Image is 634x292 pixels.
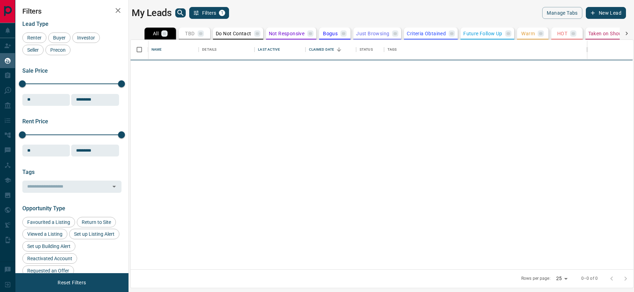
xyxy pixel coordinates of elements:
[360,40,373,59] div: Status
[22,118,48,125] span: Rent Price
[77,217,116,227] div: Return to Site
[202,40,216,59] div: Details
[185,31,194,36] p: TBD
[216,31,251,36] p: Do Not Contact
[51,35,68,41] span: Buyer
[220,10,224,15] span: 1
[199,40,255,59] div: Details
[72,32,100,43] div: Investor
[521,276,551,282] p: Rows per page:
[309,40,334,59] div: Claimed Date
[305,40,356,59] div: Claimed Date
[22,253,77,264] div: Reactivated Account
[22,217,75,227] div: Favourited a Listing
[384,40,587,59] div: Tags
[356,40,384,59] div: Status
[542,7,582,19] button: Manage Tabs
[22,7,121,15] h2: Filters
[25,219,73,225] span: Favourited a Listing
[25,268,72,273] span: Requested an Offer
[152,40,162,59] div: Name
[553,273,570,284] div: 25
[521,31,535,36] p: Warm
[356,31,389,36] p: Just Browsing
[255,40,305,59] div: Last Active
[148,40,199,59] div: Name
[109,182,119,191] button: Open
[25,47,41,53] span: Seller
[132,7,172,19] h1: My Leads
[25,243,73,249] span: Set up Building Alert
[258,40,280,59] div: Last Active
[53,277,90,289] button: Reset Filters
[269,31,305,36] p: Not Responsive
[72,231,117,237] span: Set up Listing Alert
[175,8,186,17] button: search button
[22,169,35,175] span: Tags
[69,229,119,239] div: Set up Listing Alert
[22,205,65,212] span: Opportunity Type
[586,7,626,19] button: New Lead
[22,265,74,276] div: Requested an Offer
[588,31,633,36] p: Taken on Showings
[22,45,44,55] div: Seller
[25,231,65,237] span: Viewed a Listing
[557,31,567,36] p: HOT
[48,32,71,43] div: Buyer
[45,45,71,55] div: Precon
[334,45,344,54] button: Sort
[189,7,229,19] button: Filters1
[48,47,68,53] span: Precon
[22,67,48,74] span: Sale Price
[22,229,67,239] div: Viewed a Listing
[388,40,397,59] div: Tags
[75,35,97,41] span: Investor
[25,256,75,261] span: Reactivated Account
[463,31,502,36] p: Future Follow Up
[581,276,598,282] p: 0–0 of 0
[323,31,338,36] p: Bogus
[79,219,113,225] span: Return to Site
[153,31,158,36] p: All
[407,31,446,36] p: Criteria Obtained
[25,35,44,41] span: Renter
[22,32,46,43] div: Renter
[22,21,49,27] span: Lead Type
[22,241,75,251] div: Set up Building Alert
